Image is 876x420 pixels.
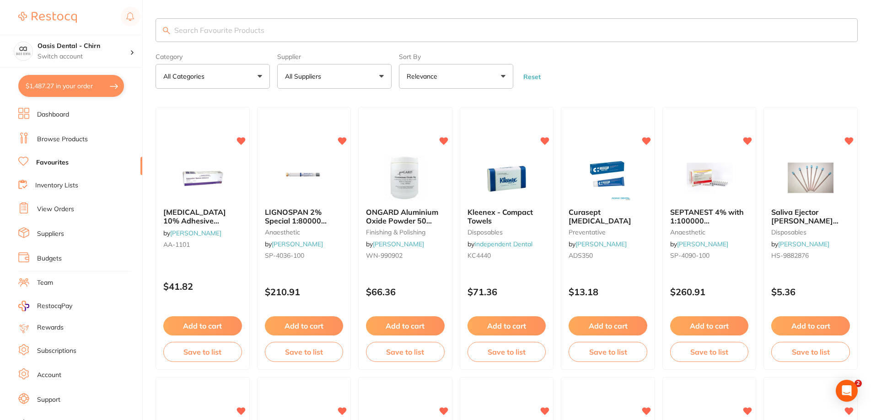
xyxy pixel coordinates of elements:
[578,155,638,201] img: Curasept Chlorhexidine
[771,342,850,362] button: Save to list
[670,342,749,362] button: Save to list
[38,52,130,61] p: Switch account
[265,229,344,236] small: anaesthetic
[771,251,809,260] span: HS-9882876
[771,207,838,242] span: Saliva Ejector [PERSON_NAME] Clear with Blue Tip 15cm Pk100
[163,240,190,249] span: AA-1101
[569,251,593,260] span: ADS350
[468,229,546,236] small: disposables
[366,342,445,362] button: Save to list
[37,371,61,380] a: Account
[18,301,72,311] a: RestocqPay
[366,208,445,225] b: ONGARD Aluminium Oxide Powder 50 Microns 1kg Pail
[265,240,323,248] span: by
[37,302,72,311] span: RestocqPay
[569,342,647,362] button: Save to list
[670,208,749,225] b: SEPTANEST 4% with 1:100000 adrenalin 2.2ml 2xBox 50 GOLD
[163,229,221,237] span: by
[468,342,546,362] button: Save to list
[272,240,323,248] a: [PERSON_NAME]
[771,240,829,248] span: by
[680,155,739,201] img: SEPTANEST 4% with 1:100000 adrenalin 2.2ml 2xBox 50 GOLD
[569,208,647,225] b: Curasept Chlorhexidine
[38,42,130,51] h4: Oasis Dental - Chirn
[670,229,749,236] small: anaesthetic
[569,287,647,297] p: $13.18
[670,316,749,335] button: Add to cart
[468,316,546,335] button: Add to cart
[163,342,242,362] button: Save to list
[18,12,77,23] img: Restocq Logo
[35,181,78,190] a: Inventory Lists
[670,240,728,248] span: by
[265,251,304,260] span: SP-4036-100
[468,251,491,260] span: KC4440
[677,240,728,248] a: [PERSON_NAME]
[265,342,344,362] button: Save to list
[14,42,32,60] img: Oasis Dental - Chirn
[771,316,850,335] button: Add to cart
[521,73,543,81] button: Reset
[569,240,627,248] span: by
[37,135,88,144] a: Browse Products
[18,75,124,97] button: $1,487.27 in your order
[18,7,77,28] a: Restocq Logo
[36,158,69,167] a: Favourites
[156,18,858,42] input: Search Favourite Products
[163,208,242,225] b: XYLOCAINE 10% Adhesive Ointment 15g Tube Topical
[855,380,862,387] span: 2
[569,229,647,236] small: preventative
[37,395,60,404] a: Support
[569,316,647,335] button: Add to cart
[173,155,232,201] img: XYLOCAINE 10% Adhesive Ointment 15g Tube Topical
[37,346,76,356] a: Subscriptions
[37,229,64,239] a: Suppliers
[265,208,344,225] b: LIGNOSPAN 2% Special 1:80000 adrenalin 2.2ml 2xBox 50 Blue
[569,207,631,225] span: Curasept [MEDICAL_DATA]
[778,240,829,248] a: [PERSON_NAME]
[265,207,336,242] span: LIGNOSPAN 2% Special 1:80000 [MEDICAL_DATA] 2.2ml 2xBox 50 Blue
[468,287,546,297] p: $71.36
[170,229,221,237] a: [PERSON_NAME]
[156,64,270,89] button: All Categories
[163,281,242,292] p: $41.82
[670,287,749,297] p: $260.91
[477,155,536,201] img: Kleenex - Compact Towels
[376,155,435,201] img: ONGARD Aluminium Oxide Powder 50 Microns 1kg Pail
[156,53,270,60] label: Category
[670,251,709,260] span: SP-4090-100
[771,208,850,225] b: Saliva Ejector HENRY SCHEIN Clear with Blue Tip 15cm Pk100
[407,72,441,81] p: Relevance
[277,53,392,60] label: Supplier
[37,110,69,119] a: Dashboard
[670,207,747,242] span: SEPTANEST 4% with 1:100000 [MEDICAL_DATA] 2.2ml 2xBox 50 GOLD
[468,240,532,248] span: by
[373,240,424,248] a: [PERSON_NAME]
[366,240,424,248] span: by
[163,72,208,81] p: All Categories
[366,287,445,297] p: $66.36
[366,229,445,236] small: finishing & polishing
[366,251,403,260] span: WN-990902
[771,287,850,297] p: $5.36
[399,64,513,89] button: Relevance
[37,254,62,263] a: Budgets
[836,380,858,402] div: Open Intercom Messenger
[37,205,74,214] a: View Orders
[366,316,445,335] button: Add to cart
[277,64,392,89] button: All Suppliers
[37,323,64,332] a: Rewards
[18,301,29,311] img: RestocqPay
[771,229,850,236] small: disposables
[366,207,438,234] span: ONGARD Aluminium Oxide Powder 50 Microns 1kg Pail
[163,207,231,242] span: [MEDICAL_DATA] 10% Adhesive Ointment 15g Tube Topical
[163,316,242,335] button: Add to cart
[575,240,627,248] a: [PERSON_NAME]
[37,278,53,287] a: Team
[474,240,532,248] a: Independent Dental
[399,53,513,60] label: Sort By
[285,72,325,81] p: All Suppliers
[265,287,344,297] p: $210.91
[274,155,333,201] img: LIGNOSPAN 2% Special 1:80000 adrenalin 2.2ml 2xBox 50 Blue
[468,207,533,225] span: Kleenex - Compact Towels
